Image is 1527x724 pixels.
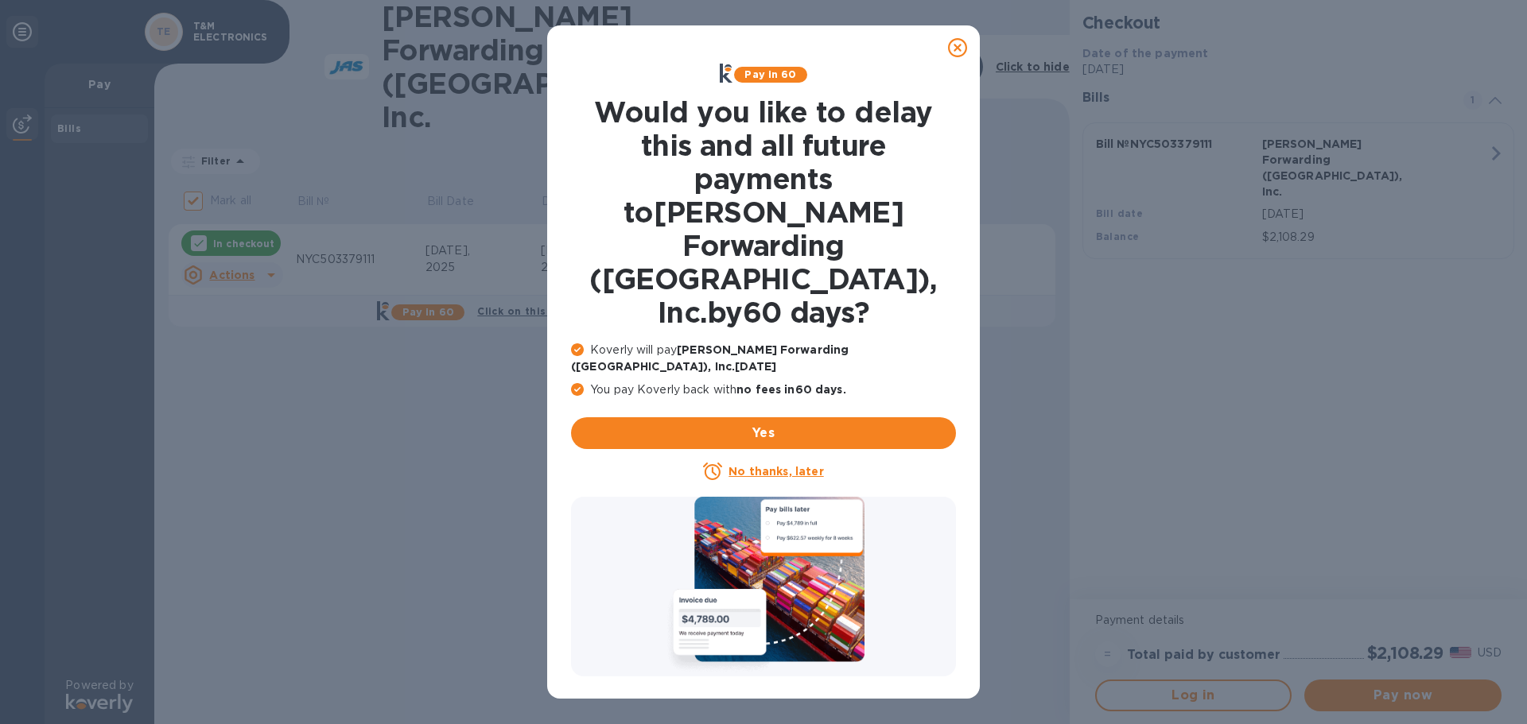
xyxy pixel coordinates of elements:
[584,424,943,443] span: Yes
[729,465,823,478] u: No thanks, later
[571,95,956,329] h1: Would you like to delay this and all future payments to [PERSON_NAME] Forwarding ([GEOGRAPHIC_DAT...
[571,343,849,373] b: [PERSON_NAME] Forwarding ([GEOGRAPHIC_DATA]), Inc. [DATE]
[736,383,845,396] b: no fees in 60 days .
[571,417,956,449] button: Yes
[744,68,796,80] b: Pay in 60
[571,381,956,398] p: You pay Koverly back with
[571,342,956,375] p: Koverly will pay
